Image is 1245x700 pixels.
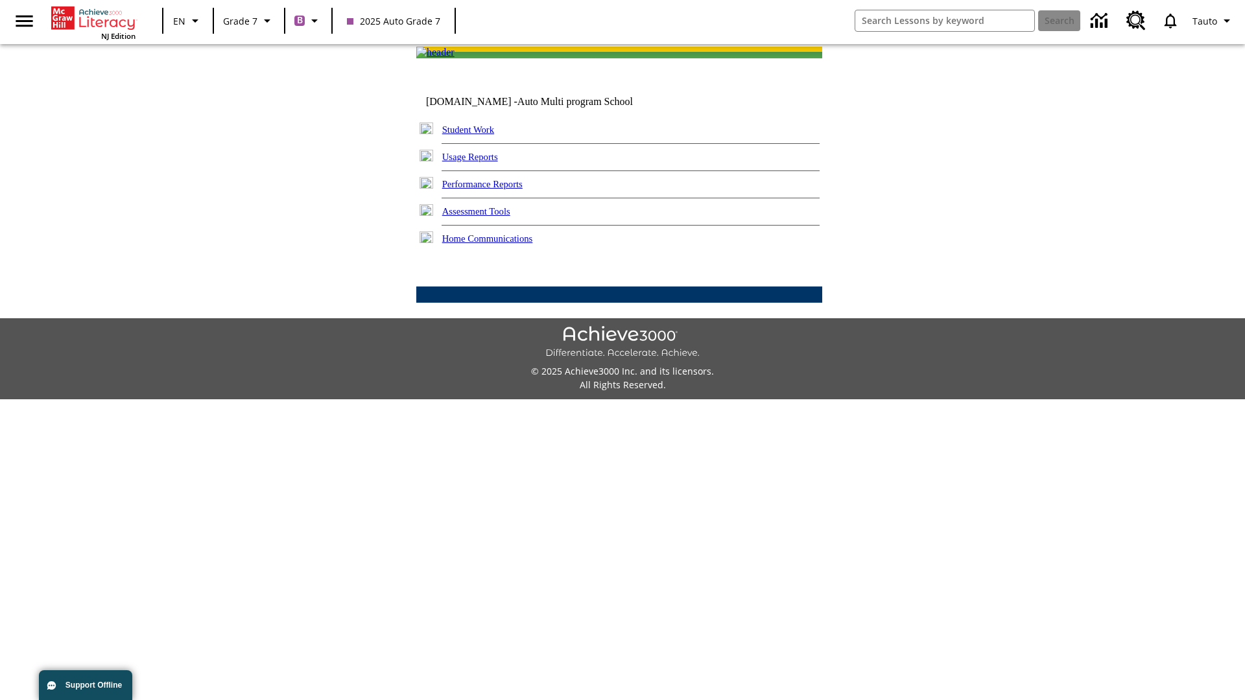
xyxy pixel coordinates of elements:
img: header [416,47,455,58]
a: Student Work [442,124,494,135]
button: Grade: Grade 7, Select a grade [218,9,280,32]
span: EN [173,14,185,28]
button: Open side menu [5,2,43,40]
img: plus.gif [420,150,433,161]
span: Grade 7 [223,14,257,28]
a: Assessment Tools [442,206,510,216]
img: plus.gif [420,204,433,216]
span: NJ Edition [101,31,136,41]
td: [DOMAIN_NAME] - [426,96,665,108]
img: plus.gif [420,231,433,243]
span: B [297,12,303,29]
a: Resource Center, Will open in new tab [1119,3,1154,38]
button: Language: EN, Select a language [167,9,209,32]
span: 2025 Auto Grade 7 [347,14,440,28]
a: Performance Reports [442,179,523,189]
button: Support Offline [39,670,132,700]
button: Boost Class color is purple. Change class color [289,9,327,32]
img: plus.gif [420,122,433,134]
span: Support Offline [65,681,122,690]
nobr: Auto Multi program School [517,96,633,107]
input: search field [855,10,1034,31]
a: Data Center [1083,3,1119,39]
a: Usage Reports [442,152,498,162]
a: Notifications [1154,4,1187,38]
a: Home Communications [442,233,533,244]
img: Achieve3000 Differentiate Accelerate Achieve [545,326,700,359]
img: plus.gif [420,177,433,189]
span: Tauto [1192,14,1217,28]
div: Home [51,4,136,41]
button: Profile/Settings [1187,9,1240,32]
